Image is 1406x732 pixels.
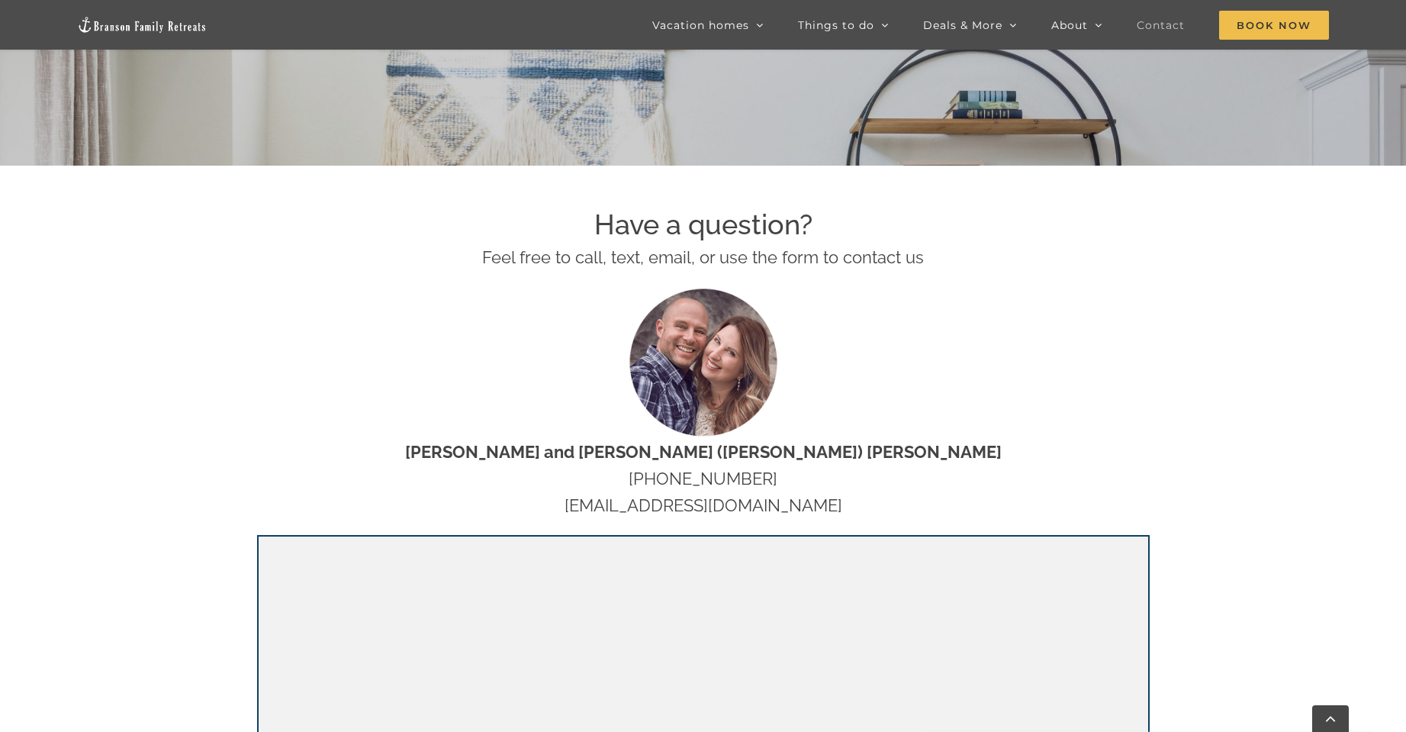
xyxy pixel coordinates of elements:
span: Vacation homes [652,20,749,31]
p: [PHONE_NUMBER] [EMAIL_ADDRESS][DOMAIN_NAME] [257,439,1150,520]
img: Branson Family Retreats Logo [77,16,207,34]
span: About [1051,20,1088,31]
h2: Have a question? [257,205,1150,243]
span: Book Now [1219,11,1329,40]
img: Nat and Tyann (Marcink) Hammond [627,286,780,439]
span: Contact [1137,20,1185,31]
span: Deals & More [923,20,1002,31]
strong: [PERSON_NAME] and [PERSON_NAME] ([PERSON_NAME]) [PERSON_NAME] [405,442,1002,462]
span: Things to do [798,20,874,31]
p: Feel free to call, text, email, or use the form to contact us [257,244,1150,271]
